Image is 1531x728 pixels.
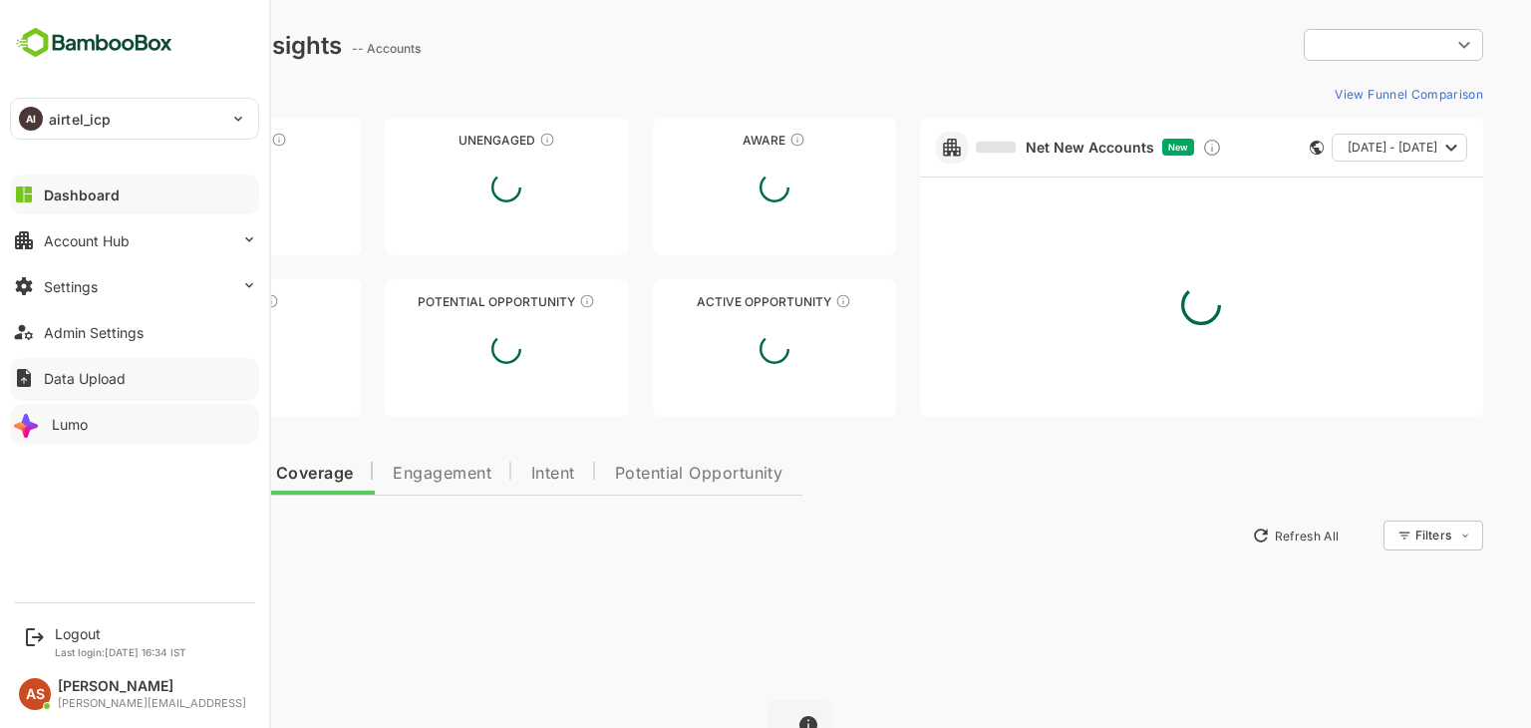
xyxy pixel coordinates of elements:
button: Data Upload [10,358,259,398]
div: Logout [55,625,186,642]
span: Engagement [323,466,422,482]
span: [DATE] - [DATE] [1278,135,1368,161]
div: Engaged [48,294,291,309]
a: Net New Accounts [906,139,1084,157]
div: Dashboard [44,186,120,203]
div: [PERSON_NAME] [58,678,246,695]
button: New Insights [48,518,193,553]
div: [PERSON_NAME][EMAIL_ADDRESS] [58,697,246,710]
div: AS [19,678,51,710]
div: Filters [1344,518,1413,553]
div: These accounts have not shown enough engagement and need nurturing [469,132,485,148]
button: View Funnel Comparison [1257,78,1413,110]
div: AIairtel_icp [11,99,258,139]
div: Lumo [52,416,88,433]
div: Admin Settings [44,324,144,341]
div: These accounts have just entered the buying cycle and need further nurturing [720,132,736,148]
button: Settings [10,266,259,306]
div: Unengaged [315,133,558,148]
div: Active Opportunity [583,294,826,309]
button: Account Hub [10,220,259,260]
div: These accounts are MQAs and can be passed on to Inside Sales [509,293,525,309]
div: Settings [44,278,98,295]
button: Admin Settings [10,312,259,352]
span: Intent [461,466,505,482]
div: AI [19,107,43,131]
div: ​ [1234,27,1413,63]
button: Lumo [10,404,259,444]
div: Account Hub [44,232,130,249]
div: Dashboard Insights [48,31,272,60]
div: This card does not support filter and segments [1240,141,1254,155]
button: [DATE] - [DATE] [1262,134,1397,162]
div: These accounts have not been engaged with for a defined time period [201,132,217,148]
div: Discover new ICP-fit accounts showing engagement — via intent surges, anonymous website visits, L... [1132,138,1152,158]
p: Last login: [DATE] 16:34 IST [55,646,186,658]
span: New [1098,142,1118,153]
p: airtel_icp [49,109,111,130]
span: Potential Opportunity [545,466,714,482]
div: Filters [1346,528,1381,543]
div: These accounts are warm, further nurturing would qualify them to MQAs [193,293,209,309]
span: Data Quality and Coverage [68,466,283,482]
div: Data Upload [44,370,126,387]
button: Refresh All [1173,520,1278,551]
img: BambooboxFullLogoMark.5f36c76dfaba33ec1ec1367b70bb1252.svg [10,24,178,62]
button: Dashboard [10,175,259,214]
div: Unreached [48,133,291,148]
div: Aware [583,133,826,148]
ag: -- Accounts [282,41,357,56]
div: These accounts have open opportunities which might be at any of the Sales Stages [765,293,781,309]
div: Potential Opportunity [315,294,558,309]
